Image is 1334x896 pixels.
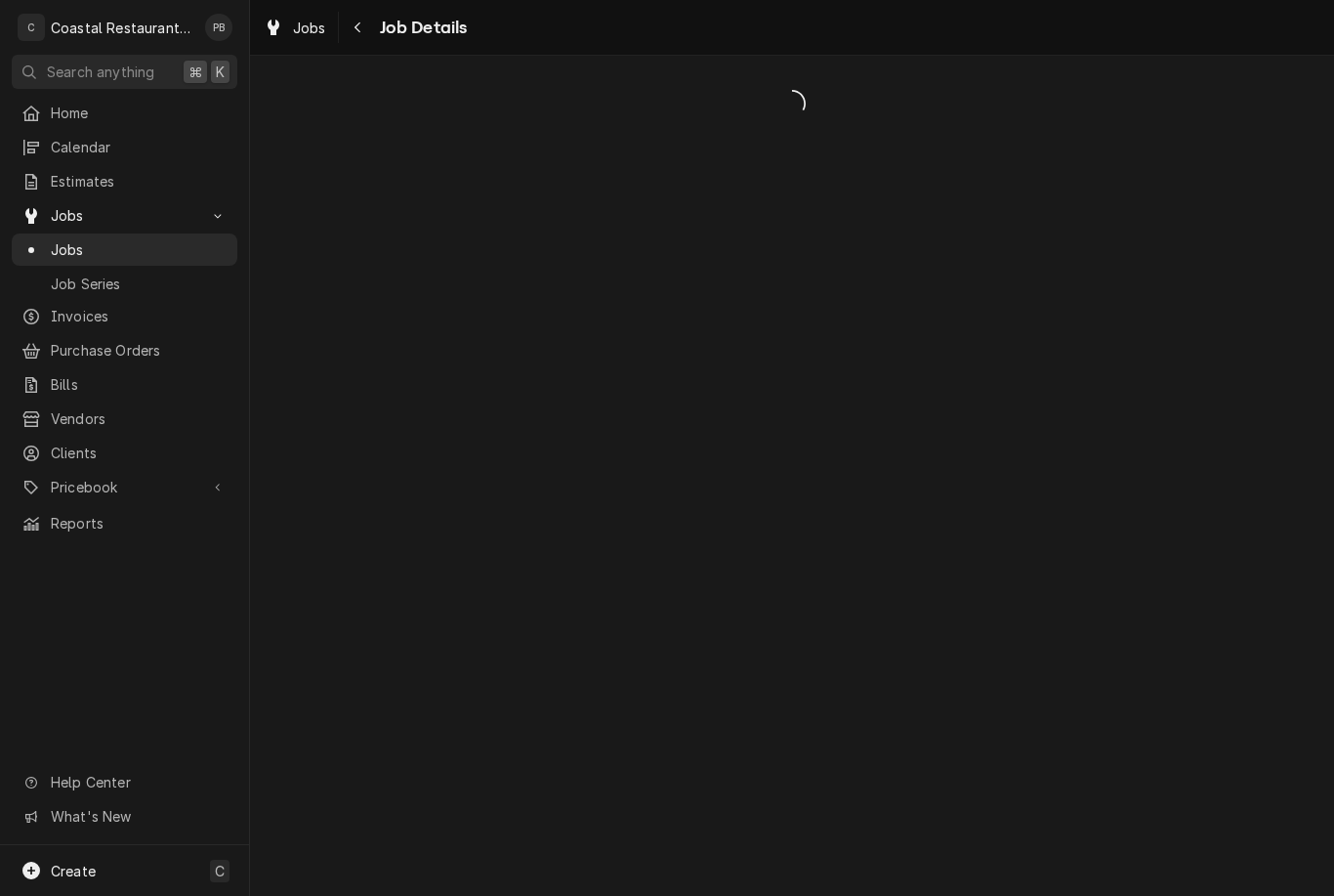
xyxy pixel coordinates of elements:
span: Search anything [47,62,154,82]
a: Bills [12,368,237,401]
span: Job Details [374,15,468,41]
a: Go to What's New [12,800,237,832]
a: Jobs [256,12,334,44]
a: Purchase Orders [12,334,237,366]
a: Home [12,97,237,129]
a: Clients [12,437,237,469]
div: Phill Blush's Avatar [205,14,232,41]
span: Jobs [51,239,228,260]
span: Job Series [51,274,228,294]
a: Reports [12,507,237,539]
span: What's New [51,806,226,827]
a: Go to Pricebook [12,471,237,503]
span: Pricebook [51,477,198,497]
a: Calendar [12,131,237,163]
span: K [216,62,225,82]
div: C [18,14,45,41]
a: Invoices [12,300,237,332]
span: Help Center [51,772,226,792]
span: Calendar [51,137,228,157]
span: Jobs [293,18,326,38]
a: Jobs [12,234,237,266]
span: Purchase Orders [51,340,228,361]
span: Home [51,103,228,123]
span: Create [51,863,96,879]
a: Go to Help Center [12,766,237,798]
span: Loading... [250,83,1334,124]
span: Vendors [51,408,228,429]
a: Estimates [12,165,237,197]
div: PB [205,14,232,41]
span: Bills [51,374,228,395]
span: Clients [51,443,228,463]
button: Search anything⌘K [12,55,237,89]
span: Estimates [51,171,228,192]
span: ⌘ [188,62,202,82]
a: Vendors [12,403,237,435]
span: Reports [51,513,228,533]
a: Job Series [12,268,237,300]
span: Jobs [51,205,198,226]
div: Coastal Restaurant Repair [51,18,194,38]
span: Invoices [51,306,228,326]
a: Go to Jobs [12,199,237,232]
button: Navigate back [343,12,374,43]
span: C [215,861,225,881]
